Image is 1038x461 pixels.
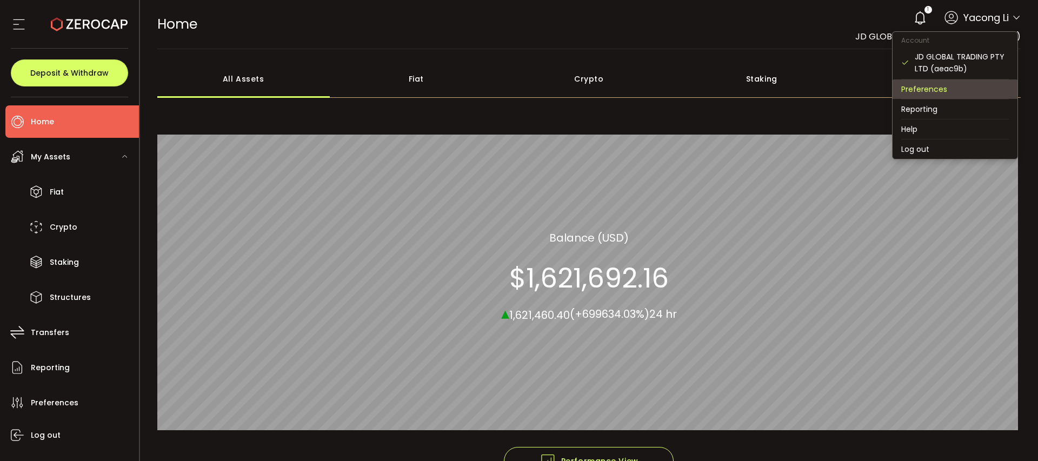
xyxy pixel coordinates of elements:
div: Structured Products [848,60,1021,98]
span: Deposit & Withdraw [30,69,109,77]
span: 24 hr [649,306,677,322]
li: Preferences [893,79,1017,99]
div: JD GLOBAL TRADING PTY LTD (aeac9b) [915,51,1009,75]
button: Deposit & Withdraw [11,59,128,86]
div: All Assets [157,60,330,98]
span: Structures [50,290,91,305]
span: Preferences [31,395,78,411]
div: 聊天小组件 [909,344,1038,461]
span: Home [31,114,54,130]
li: Help [893,119,1017,139]
span: Fiat [50,184,64,200]
div: Fiat [330,60,503,98]
span: JD GLOBAL TRADING PTY LTD (aeac9b) [855,30,1021,43]
section: Balance (USD) [549,229,629,245]
span: 1,621,460.40 [509,307,570,322]
span: Log out [31,427,61,443]
div: Crypto [503,60,676,98]
span: Staking [50,255,79,270]
iframe: Chat Widget [909,344,1038,461]
span: Account [893,36,938,45]
span: Reporting [31,360,70,376]
span: Yacong Li [963,10,1009,25]
span: (+699634.03%) [570,306,649,322]
span: Transfers [31,325,69,340]
span: 1 [927,6,929,14]
span: Crypto [50,219,77,235]
div: Staking [675,60,848,98]
span: My Assets [31,149,70,165]
li: Reporting [893,99,1017,119]
section: $1,621,692.16 [509,262,669,294]
span: ▴ [501,301,509,324]
li: Log out [893,139,1017,159]
span: Home [157,15,197,34]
